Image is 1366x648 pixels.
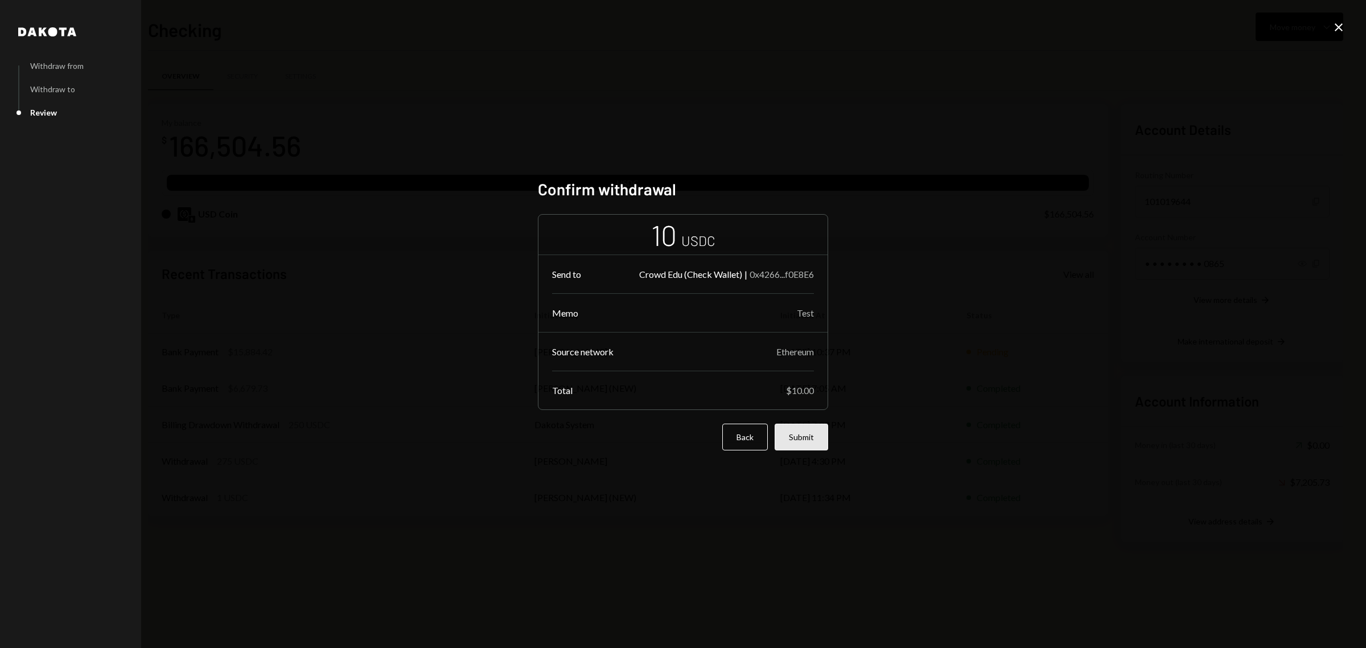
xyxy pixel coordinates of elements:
[797,307,814,318] div: Test
[552,346,614,357] div: Source network
[639,269,742,280] div: Crowd Edu (Check Wallet)
[30,108,57,117] div: Review
[552,269,581,280] div: Send to
[776,346,814,357] div: Ethereum
[786,385,814,396] div: $10.00
[651,217,677,253] div: 10
[750,269,814,280] div: 0x4266...f0E8E6
[775,424,828,450] button: Submit
[552,385,573,396] div: Total
[681,231,715,250] div: USDC
[552,307,578,318] div: Memo
[538,178,828,200] h2: Confirm withdrawal
[722,424,768,450] button: Back
[30,61,84,71] div: Withdraw from
[30,84,75,94] div: Withdraw to
[744,269,747,280] div: |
